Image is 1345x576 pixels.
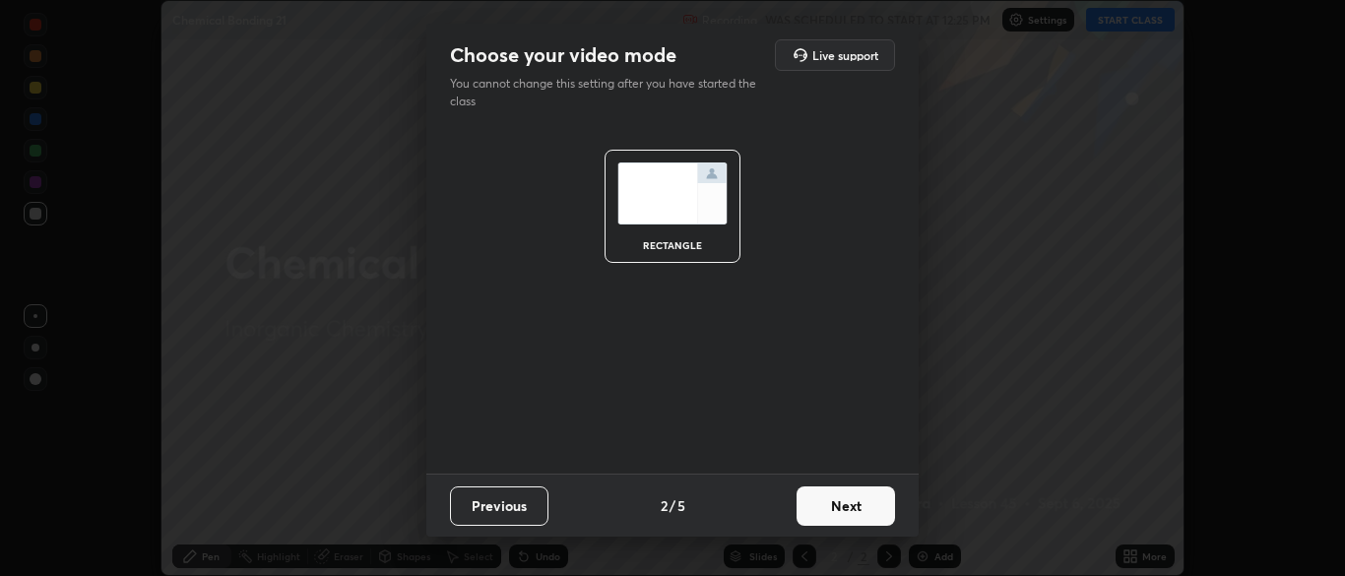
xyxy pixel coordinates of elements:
h2: Choose your video mode [450,42,676,68]
div: rectangle [633,240,712,250]
button: Previous [450,486,548,526]
button: Next [797,486,895,526]
h4: / [670,495,675,516]
h5: Live support [812,49,878,61]
p: You cannot change this setting after you have started the class [450,75,769,110]
img: normalScreenIcon.ae25ed63.svg [617,162,728,224]
h4: 5 [677,495,685,516]
h4: 2 [661,495,668,516]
